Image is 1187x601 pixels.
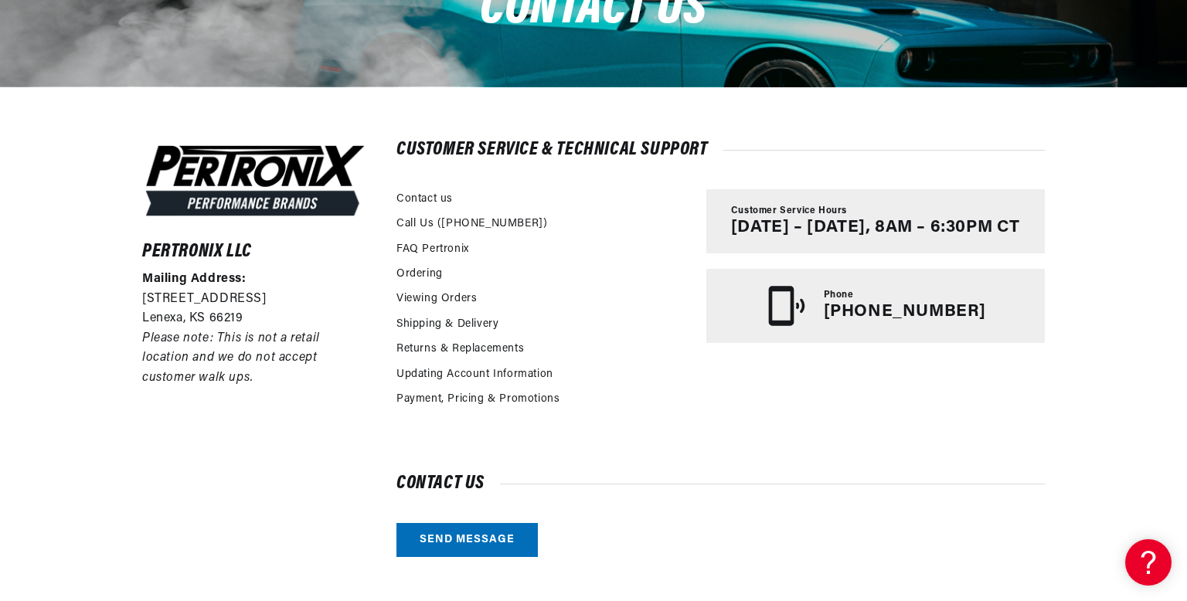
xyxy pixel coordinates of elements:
[396,316,498,333] a: Shipping & Delivery
[142,309,368,329] p: Lenexa, KS 66219
[396,142,1045,158] h2: Customer Service & Technical Support
[396,241,469,258] a: FAQ Pertronix
[396,366,553,383] a: Updating Account Information
[142,273,247,285] strong: Mailing Address:
[396,341,524,358] a: Returns & Replacements
[824,302,986,322] p: [PHONE_NUMBER]
[731,218,1020,238] p: [DATE] – [DATE], 8AM – 6:30PM CT
[396,191,453,208] a: Contact us
[396,391,559,408] a: Payment, Pricing & Promotions
[396,266,443,283] a: Ordering
[731,205,847,218] span: Customer Service Hours
[142,290,368,310] p: [STREET_ADDRESS]
[396,290,477,307] a: Viewing Orders
[396,476,1045,491] h2: Contact us
[142,332,320,384] em: Please note: This is not a retail location and we do not accept customer walk ups.
[824,289,854,302] span: Phone
[706,269,1045,343] a: Phone [PHONE_NUMBER]
[142,244,368,260] h6: Pertronix LLC
[396,216,547,233] a: Call Us ([PHONE_NUMBER])
[396,523,538,558] a: Send message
